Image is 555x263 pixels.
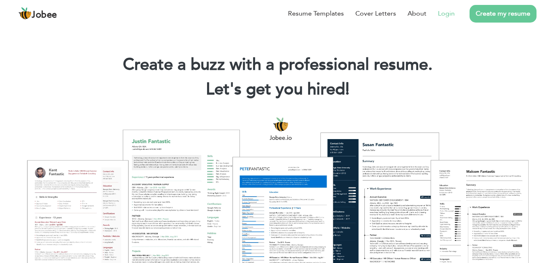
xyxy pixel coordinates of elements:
[408,9,426,18] a: About
[438,9,455,18] a: Login
[355,9,396,18] a: Cover Letters
[288,9,344,18] a: Resume Templates
[18,7,32,20] img: jobee.io
[345,78,349,101] span: |
[32,11,57,20] span: Jobee
[12,54,543,75] h1: Create a buzz with a professional resume.
[246,78,350,101] span: get you hired!
[12,79,543,100] h2: Let's
[470,5,537,23] a: Create my resume
[18,7,57,20] a: Jobee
